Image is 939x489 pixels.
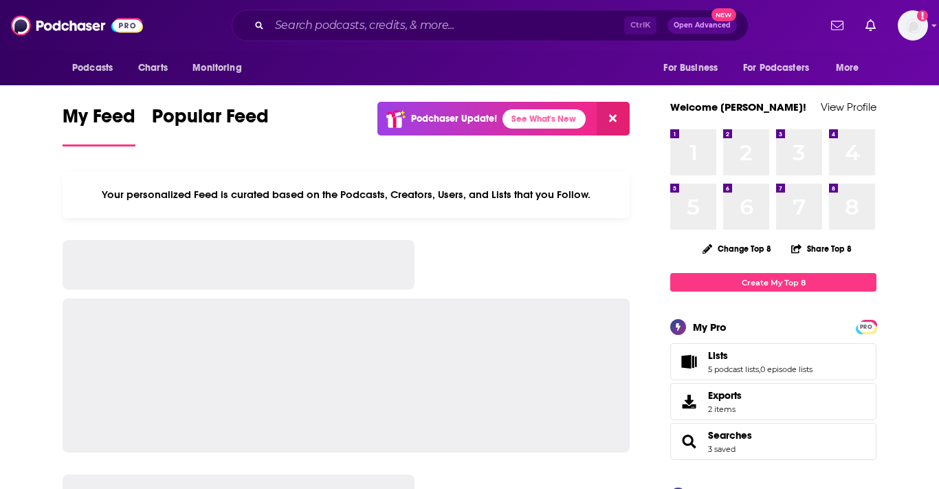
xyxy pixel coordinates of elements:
a: View Profile [821,100,876,113]
span: Logged in as serenadekryger [898,10,928,41]
a: Charts [129,55,176,81]
button: Open AdvancedNew [667,17,737,34]
input: Search podcasts, credits, & more... [269,14,624,36]
button: open menu [826,55,876,81]
span: More [836,58,859,78]
a: My Feed [63,105,135,146]
span: For Podcasters [743,58,809,78]
span: Podcasts [72,58,113,78]
a: Searches [675,432,703,451]
span: , [759,365,760,374]
img: Podchaser - Follow, Share and Rate Podcasts [11,12,143,39]
span: Exports [675,392,703,411]
a: Show notifications dropdown [860,14,881,37]
span: New [711,8,736,21]
a: 3 saved [708,444,736,454]
button: open menu [734,55,829,81]
span: Searches [670,423,876,460]
a: 5 podcast lists [708,365,759,374]
div: My Pro [693,320,727,334]
button: Share Top 8 [791,235,852,262]
span: Popular Feed [152,105,269,136]
button: open menu [654,55,735,81]
span: Monitoring [192,58,241,78]
button: Show profile menu [898,10,928,41]
span: PRO [858,322,874,332]
a: 0 episode lists [760,365,813,374]
span: Exports [708,389,742,402]
svg: Add a profile image [917,10,928,21]
span: Ctrl K [624,17,656,34]
span: Lists [708,349,728,362]
span: Lists [670,343,876,380]
a: Searches [708,429,752,442]
a: Show notifications dropdown [826,14,849,37]
span: My Feed [63,105,135,136]
div: Your personalized Feed is curated based on the Podcasts, Creators, Users, and Lists that you Follow. [63,171,630,218]
button: open menu [63,55,131,81]
a: Exports [670,383,876,420]
span: 2 items [708,404,742,414]
div: Search podcasts, credits, & more... [232,10,749,41]
a: Lists [675,352,703,371]
a: PRO [858,321,874,332]
a: Lists [708,349,813,362]
button: open menu [183,55,259,81]
span: Open Advanced [674,22,731,29]
a: Popular Feed [152,105,269,146]
span: Charts [138,58,168,78]
a: See What's New [502,109,586,129]
button: Change Top 8 [694,240,780,257]
a: Welcome [PERSON_NAME]! [670,100,806,113]
p: Podchaser Update! [411,113,497,124]
span: For Business [663,58,718,78]
img: User Profile [898,10,928,41]
a: Create My Top 8 [670,273,876,292]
